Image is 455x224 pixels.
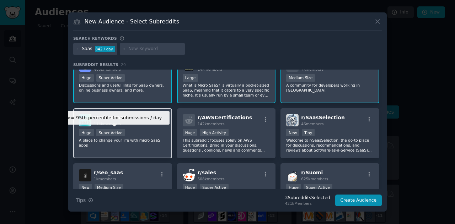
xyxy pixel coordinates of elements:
div: Super Active [96,74,125,82]
div: 842 / day [95,46,115,52]
span: r/ microsaas [94,115,127,120]
div: Saas [82,46,92,52]
img: SaasSelection [286,114,299,126]
span: 142k members [198,122,225,126]
p: This subreddit focuses solely on AWS Certifications. Bring in your discussions, questions , opini... [183,138,270,153]
div: Huge [183,184,198,191]
span: r/ AWSCertifications [198,115,252,120]
p: A community for developers working in [GEOGRAPHIC_DATA]. [286,83,374,93]
div: 3 Subreddit s Selected [285,195,330,201]
span: 508k members [198,177,225,181]
div: New [79,184,92,191]
button: Create Audience [335,195,382,207]
span: Subreddit Results [73,62,118,67]
div: 421k Members [285,201,330,206]
h3: New Audience - Select Subreddits [85,18,179,25]
div: Medium Size [95,184,123,191]
div: High Activity [200,129,229,136]
div: Large [183,74,198,82]
div: Medium Size [286,74,315,82]
img: microsaas [79,114,91,126]
span: 1k members [94,177,116,181]
span: 20 [121,62,126,67]
span: Tips [76,197,86,204]
span: r/ SaasSelection [301,115,345,120]
span: 400k members [94,67,121,71]
p: Discussions and useful links for SaaS owners, online business owners, and more. [79,83,166,93]
span: 7k members [301,67,323,71]
span: 14k members [198,67,222,71]
h3: Search keywords [73,36,117,41]
span: r/ Suomi [301,170,323,175]
img: seo_saas [79,169,91,181]
span: r/ seo_saas [94,170,123,175]
p: What is Micro SaaS? Is virtually a pocket-sized SaaS, meaning that it caters to a very specific n... [183,83,270,98]
span: 625k members [301,177,328,181]
div: Huge [286,184,301,191]
div: New [286,129,299,136]
span: 114k members [94,122,121,126]
span: r/ sales [198,170,216,175]
span: 46 members [301,122,323,126]
div: Super Active [200,184,229,191]
p: Welcome to r/SaasSelection, the go-to place for discussions, recommendations, and reviews about S... [286,138,374,153]
div: Huge [79,129,94,136]
div: Tiny [302,129,315,136]
div: Huge [79,74,94,82]
div: Super Active [96,129,125,136]
button: Tips [73,194,96,207]
input: New Keyword [128,46,182,52]
img: sales [183,169,195,181]
div: Super Active [304,184,332,191]
p: A place to change your life with micro SaaS apps [79,138,166,148]
div: Huge [183,129,198,136]
img: Suomi [286,169,299,181]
